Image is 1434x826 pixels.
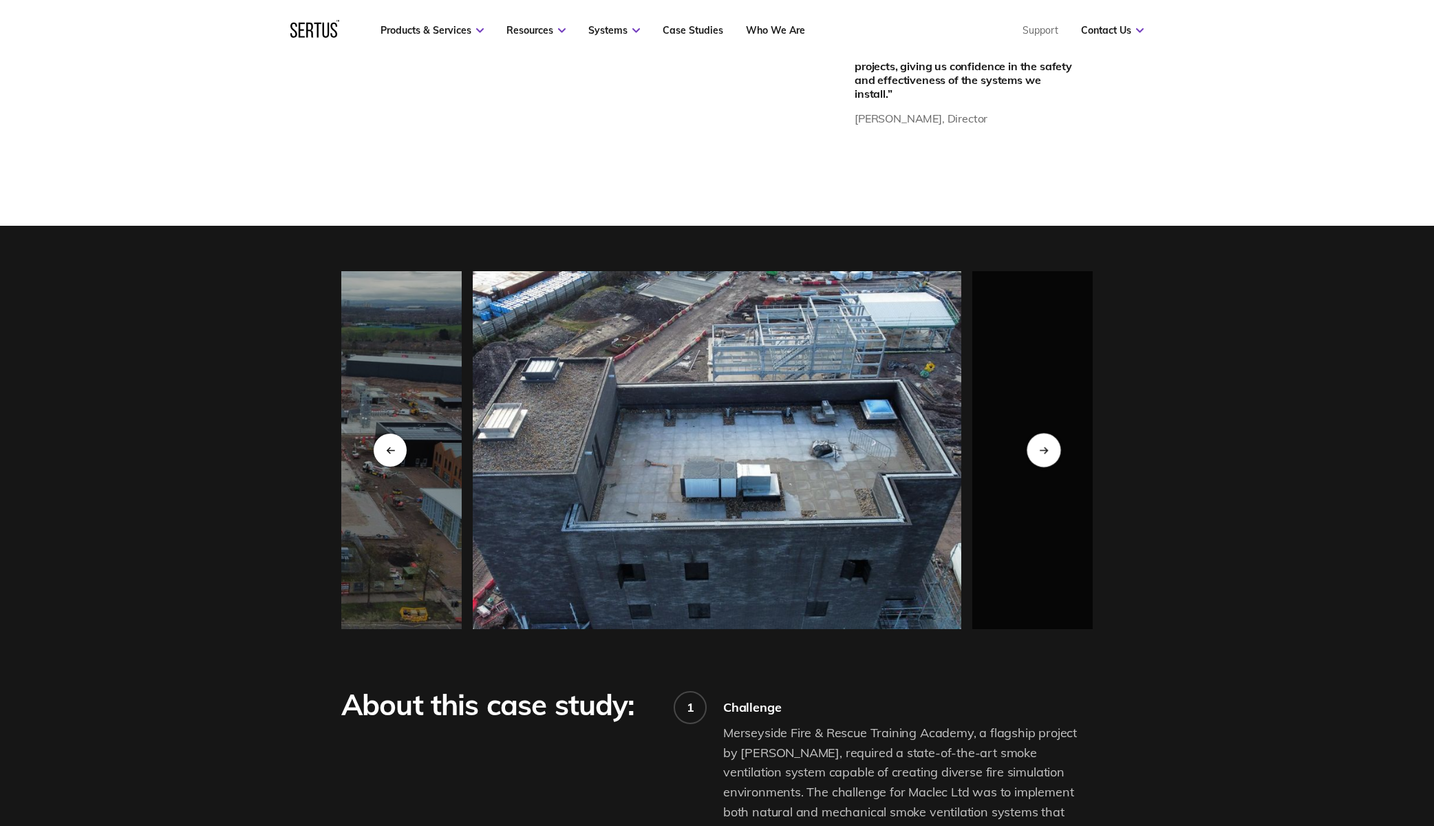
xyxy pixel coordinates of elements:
[746,24,805,36] a: Who We Are
[1081,24,1144,36] a: Contact Us
[473,271,961,629] img: merseyside-4.jpeg
[374,434,407,467] div: Previous slide
[1023,24,1058,36] a: Support
[687,699,694,715] div: 1
[723,699,1093,715] div: Challenge
[588,24,640,36] a: Systems
[663,24,723,36] a: Case Studies
[506,24,566,36] a: Resources
[1365,760,1434,826] iframe: Chat Widget
[341,688,654,721] div: About this case study:
[381,24,484,36] a: Products & Services
[1027,433,1060,467] div: Next slide
[855,107,1081,129] div: [PERSON_NAME], Director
